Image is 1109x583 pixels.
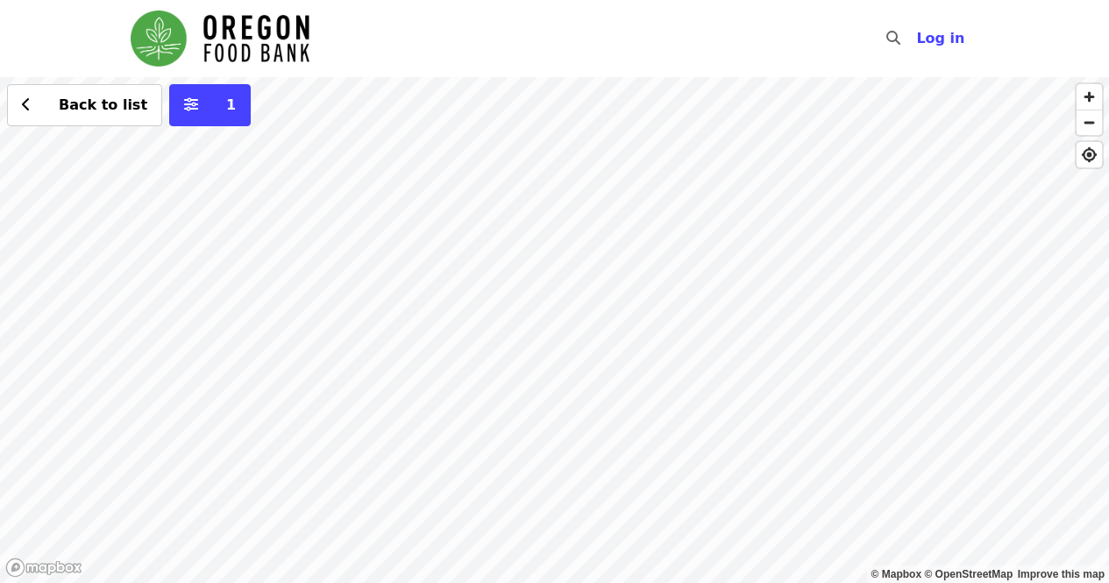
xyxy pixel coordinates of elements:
button: More filters (1 selected) [169,84,251,126]
button: Zoom Out [1077,110,1102,135]
a: Mapbox logo [5,558,82,578]
a: OpenStreetMap [924,568,1013,580]
span: Log in [916,30,964,46]
i: chevron-left icon [22,96,31,113]
button: Find My Location [1077,142,1102,167]
button: Log in [902,21,978,56]
span: Back to list [59,96,147,113]
img: Oregon Food Bank - Home [131,11,309,67]
span: 1 [226,96,236,113]
a: Map feedback [1018,568,1105,580]
button: Zoom In [1077,84,1102,110]
i: sliders-h icon [184,96,198,113]
i: search icon [886,30,900,46]
input: Search [911,18,925,60]
a: Mapbox [871,568,922,580]
button: Back to list [7,84,162,126]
